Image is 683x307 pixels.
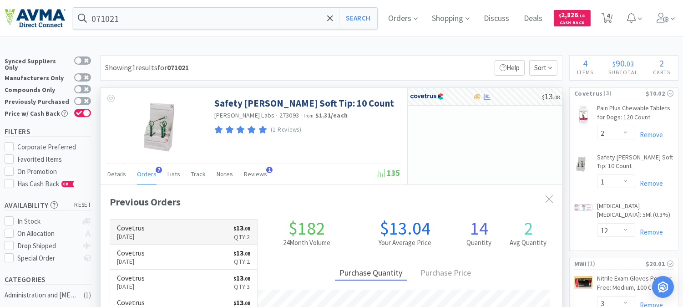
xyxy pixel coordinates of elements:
[233,273,250,282] span: 13
[117,249,145,256] h6: Covetrus
[529,60,557,76] span: Sort
[167,170,180,178] span: Lists
[117,274,145,281] h6: Covetrus
[521,15,546,23] a: Deals
[597,104,673,125] a: Pain Plus Chewable Tablets for Dogs: 120 Count
[635,179,663,188] a: Remove
[356,219,454,237] h1: $13.04
[416,266,476,281] div: Purchase Price
[553,94,560,101] span: . 08
[495,60,525,76] p: Help
[18,228,78,239] div: On Allocation
[652,276,674,298] div: Open Intercom Messenger
[110,194,553,210] div: Previous Orders
[5,109,70,117] div: Price w/ Cash Back
[5,73,70,81] div: Manufacturers Only
[110,245,257,270] a: Covetrus[DATE]$13.08Qty:2
[214,97,394,109] a: Safety [PERSON_NAME] Soft Tip: 10 Count
[18,154,91,165] div: Favorited Items
[137,170,157,178] span: Orders
[233,248,250,257] span: 13
[258,237,356,248] h2: 24 Month Volume
[18,240,78,251] div: Drop Shipped
[110,220,257,245] a: Covetrus[DATE]$13.08Qty:2
[377,168,400,178] span: 135
[559,20,585,26] span: Cash Back
[660,57,664,69] span: 2
[598,15,617,24] a: 4
[5,200,91,210] h5: Availability
[635,130,663,139] a: Remove
[356,237,454,248] h2: Your Average Price
[646,259,673,269] div: $20.01
[18,253,78,264] div: Special Order
[75,200,91,210] span: reset
[84,290,91,301] div: ( 1 )
[574,204,592,211] img: 046ffeb4b2dc4ae897b5d67ad66a299e_328930.png
[455,219,504,237] h1: 14
[646,68,678,77] h4: Carts
[243,225,250,232] span: . 08
[339,8,377,29] button: Search
[616,57,625,69] span: 90
[18,216,78,227] div: In Stock
[233,276,236,282] span: $
[601,68,646,77] h4: Subtotal
[613,59,616,68] span: $
[117,299,145,306] h6: Covetrus
[137,97,182,156] img: fb286bf332c448a599429840fdbf8b54_548062.png
[597,202,673,223] a: [MEDICAL_DATA] [MEDICAL_DATA]: 5Ml (0.3%)
[110,270,257,295] a: Covetrus[DATE]$13.08Qty:3
[646,88,673,98] div: $70.02
[107,170,126,178] span: Details
[559,13,562,19] span: $
[481,15,513,23] a: Discuss
[233,251,236,257] span: $
[214,111,275,119] a: [PERSON_NAME] Labs
[574,155,588,173] img: 7c6cefd1e1e549569ecb6cdd82739a1d_351122.png
[233,232,250,242] p: Qty: 2
[5,126,91,137] h5: Filters
[233,300,236,307] span: $
[18,142,91,153] div: Corporate Preferred
[243,251,250,257] span: . 08
[276,111,278,119] span: ·
[542,91,560,102] span: 13
[504,219,553,237] h1: 2
[157,63,189,72] span: for
[601,59,646,68] div: .
[258,219,356,237] h1: $182
[559,10,585,19] span: 2,826
[554,6,591,31] a: $2,826.18Cash Back
[578,13,585,19] span: . 18
[602,89,646,98] span: ( 3 )
[233,256,250,266] p: Qty: 2
[117,256,145,266] p: [DATE]
[18,179,75,188] span: Has Cash Back
[627,59,634,68] span: 03
[5,290,78,301] div: Administration and [MEDICAL_DATA]
[117,224,145,231] h6: Covetrus
[156,167,162,173] span: 7
[455,237,504,248] h2: Quantity
[304,113,314,119] span: from
[244,170,267,178] span: Reviews
[5,56,70,71] div: Synced Suppliers Only
[243,300,250,307] span: . 08
[635,228,663,236] a: Remove
[73,8,377,29] input: Search by item, sku, manufacturer, ingredient, size...
[574,276,592,289] img: a6cc20aaea074de6862389949f35320f_217346.png
[597,153,673,174] a: Safety [PERSON_NAME] Soft Tip: 10 Count
[18,166,91,177] div: On Promotion
[233,298,250,307] span: 13
[587,259,646,268] span: ( 1 )
[315,111,348,119] strong: $1.31 / each
[542,94,545,101] span: $
[117,231,145,241] p: [DATE]
[233,281,250,292] p: Qty: 3
[191,170,206,178] span: Track
[410,90,444,103] img: 77fca1acd8b6420a9015268ca798ef17_1.png
[217,170,233,178] span: Notes
[117,281,145,292] p: [DATE]
[574,88,602,98] span: Covetrus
